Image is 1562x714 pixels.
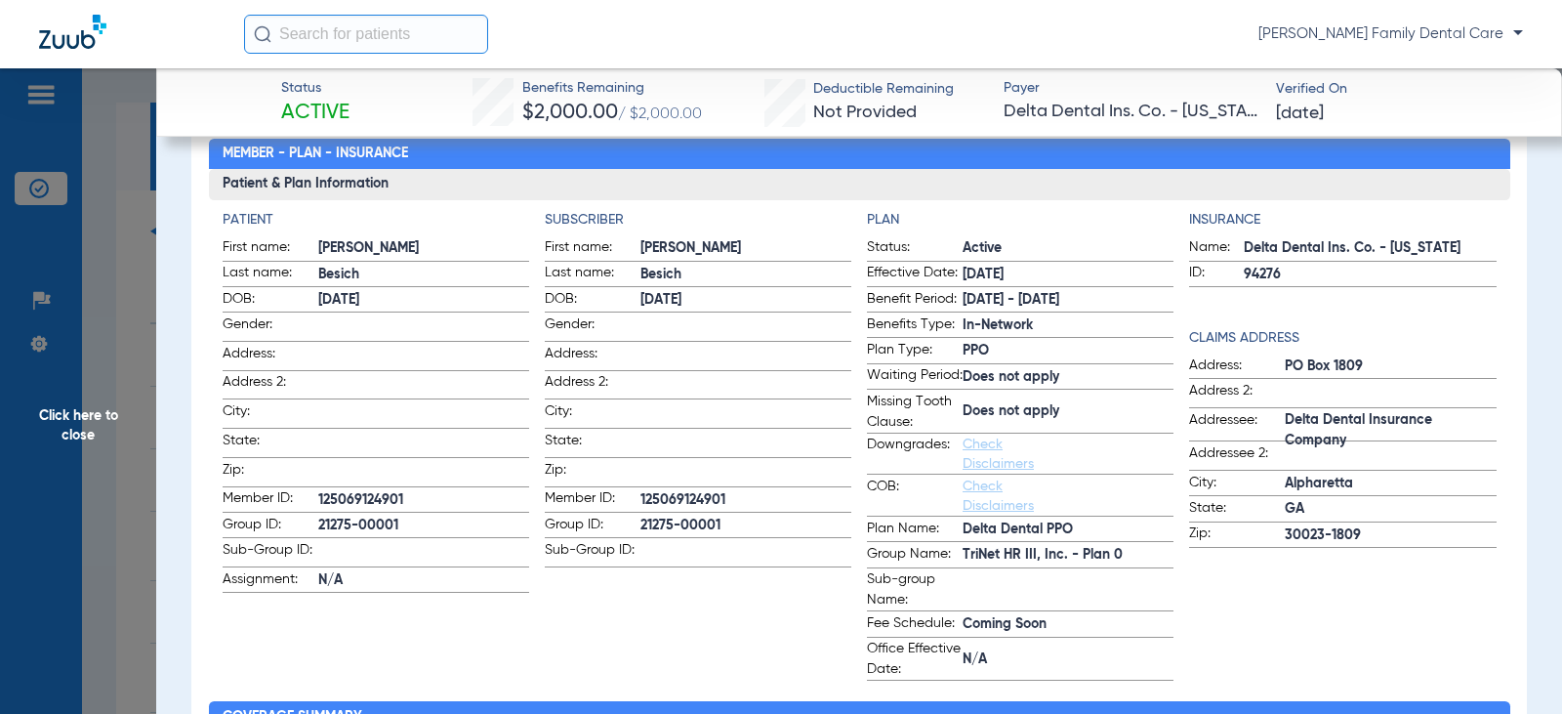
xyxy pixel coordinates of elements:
[1004,100,1258,124] span: Delta Dental Ins. Co. - [US_STATE]
[867,477,963,516] span: COB:
[1189,473,1285,496] span: City:
[1189,328,1496,349] h4: Claims Address
[867,639,963,680] span: Office Effective Date:
[1189,237,1244,261] span: Name:
[867,392,963,433] span: Missing Tooth Clause:
[318,290,529,311] span: [DATE]
[545,540,640,567] span: Sub-Group ID:
[281,78,349,99] span: Status
[640,516,851,536] span: 21275-00001
[963,238,1173,259] span: Active
[1285,474,1496,494] span: Alpharetta
[223,401,318,428] span: City:
[963,438,1034,471] a: Check Disclaimers
[1189,524,1285,547] span: Zip:
[867,315,963,338] span: Benefits Type:
[867,340,963,363] span: Plan Type:
[813,104,917,121] span: Not Provided
[223,460,318,486] span: Zip:
[1189,356,1285,379] span: Address:
[963,290,1173,311] span: [DATE] - [DATE]
[963,315,1173,336] span: In-Network
[545,263,640,286] span: Last name:
[867,544,963,567] span: Group Name:
[1276,79,1531,100] span: Verified On
[223,431,318,457] span: State:
[545,401,640,428] span: City:
[318,265,529,285] span: Besich
[1285,357,1496,377] span: PO Box 1809
[640,490,851,511] span: 125069124901
[867,519,963,542] span: Plan Name:
[1244,238,1496,259] span: Delta Dental Ins. Co. - [US_STATE]
[522,78,702,99] span: Benefits Remaining
[254,25,271,43] img: Search Icon
[223,569,318,593] span: Assignment:
[640,238,851,259] span: [PERSON_NAME]
[281,100,349,127] span: Active
[867,210,1173,231] h4: Plan
[223,263,318,286] span: Last name:
[867,263,963,286] span: Effective Date:
[1189,263,1244,286] span: ID:
[1189,210,1496,231] h4: Insurance
[545,515,640,538] span: Group ID:
[545,210,851,231] h4: Subscriber
[545,488,640,512] span: Member ID:
[963,480,1034,513] a: Check Disclaimers
[318,516,529,536] span: 21275-00001
[223,372,318,399] span: Address 2:
[1004,78,1258,99] span: Payer
[223,289,318,313] span: DOB:
[209,139,1510,170] h2: Member - Plan - Insurance
[1189,498,1285,522] span: State:
[867,435,963,474] span: Downgrades:
[223,315,318,341] span: Gender:
[545,344,640,370] span: Address:
[1189,381,1285,407] span: Address 2:
[1285,525,1496,546] span: 30023-1809
[1189,443,1285,470] span: Addressee 2:
[867,365,963,389] span: Waiting Period:
[223,210,529,231] h4: Patient
[813,79,954,100] span: Deductible Remaining
[640,290,851,311] span: [DATE]
[522,103,618,123] span: $2,000.00
[867,289,963,313] span: Benefit Period:
[39,15,106,49] img: Zuub Logo
[1285,420,1496,441] span: Delta Dental Insurance Company
[963,341,1173,361] span: PPO
[318,490,529,511] span: 125069124901
[244,15,488,54] input: Search for patients
[545,237,640,261] span: First name:
[963,401,1173,422] span: Does not apply
[1285,499,1496,520] span: GA
[223,488,318,512] span: Member ID:
[545,315,640,341] span: Gender:
[963,614,1173,635] span: Coming Soon
[963,545,1173,566] span: TriNet HR III, Inc. - Plan 0
[640,265,851,285] span: Besich
[545,289,640,313] span: DOB:
[963,265,1173,285] span: [DATE]
[867,237,963,261] span: Status:
[223,515,318,538] span: Group ID:
[223,237,318,261] span: First name:
[618,106,702,122] span: / $2,000.00
[545,431,640,457] span: State:
[223,344,318,370] span: Address:
[963,650,1173,670] span: N/A
[1244,265,1496,285] span: 94276
[209,169,1510,200] h3: Patient & Plan Information
[963,520,1173,540] span: Delta Dental PPO
[545,460,640,486] span: Zip:
[1189,410,1285,441] span: Addressee:
[963,367,1173,388] span: Does not apply
[867,569,963,610] span: Sub-group Name:
[545,372,640,399] span: Address 2:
